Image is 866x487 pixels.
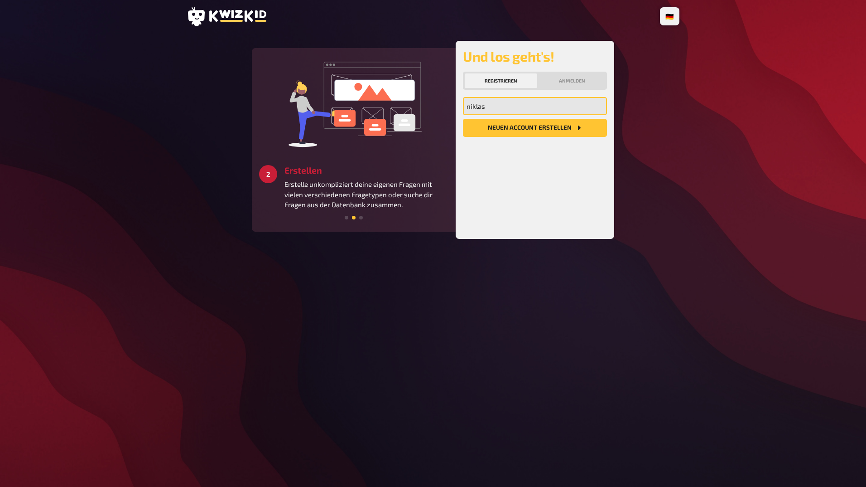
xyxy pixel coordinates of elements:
[463,97,607,115] input: Meine Emailadresse
[539,73,605,88] button: Anmelden
[463,119,607,137] button: Neuen Account Erstellen
[284,165,448,175] h3: Erstellen
[259,165,277,183] div: 2
[465,73,537,88] button: Registrieren
[662,9,678,24] li: 🇩🇪
[286,55,422,151] img: create
[284,179,448,210] p: Erstelle unkompliziert deine eigenen Fragen mit vielen verschiedenen Fragetypen oder suche dir Fr...
[463,48,607,64] h2: Und los geht's!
